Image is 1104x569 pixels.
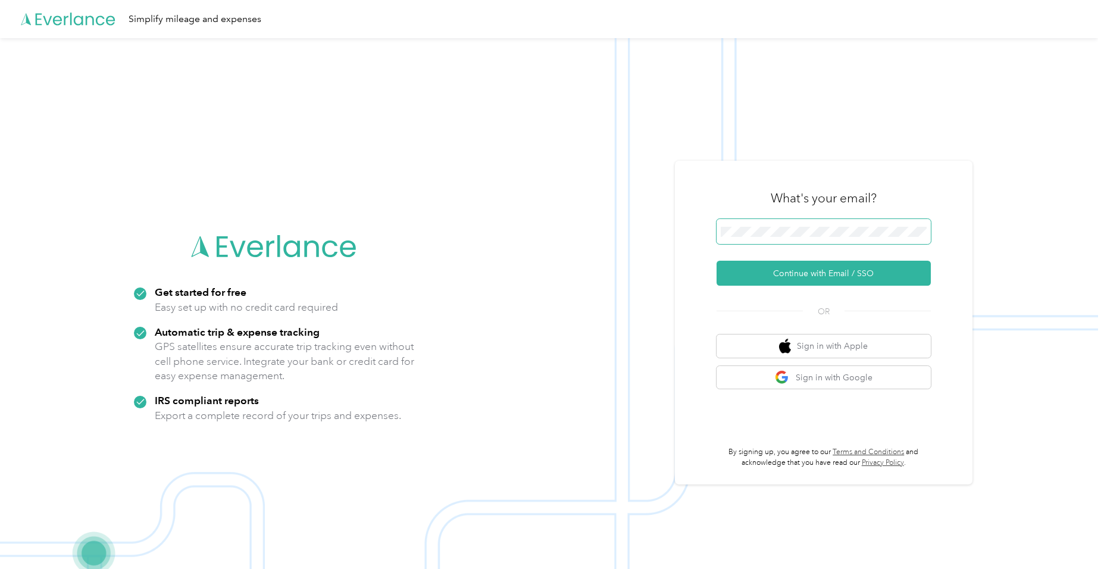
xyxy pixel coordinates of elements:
[155,300,338,315] p: Easy set up with no credit card required
[155,408,401,423] p: Export a complete record of your trips and expenses.
[833,448,904,457] a: Terms and Conditions
[155,394,259,407] strong: IRS compliant reports
[717,366,931,389] button: google logoSign in with Google
[717,447,931,468] p: By signing up, you agree to our and acknowledge that you have read our .
[155,326,320,338] strong: Automatic trip & expense tracking
[779,339,791,354] img: apple logo
[771,190,877,207] h3: What's your email?
[129,12,261,27] div: Simplify mileage and expenses
[717,261,931,286] button: Continue with Email / SSO
[155,286,246,298] strong: Get started for free
[862,458,904,467] a: Privacy Policy
[717,334,931,358] button: apple logoSign in with Apple
[775,370,790,385] img: google logo
[155,339,415,383] p: GPS satellites ensure accurate trip tracking even without cell phone service. Integrate your bank...
[803,305,845,318] span: OR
